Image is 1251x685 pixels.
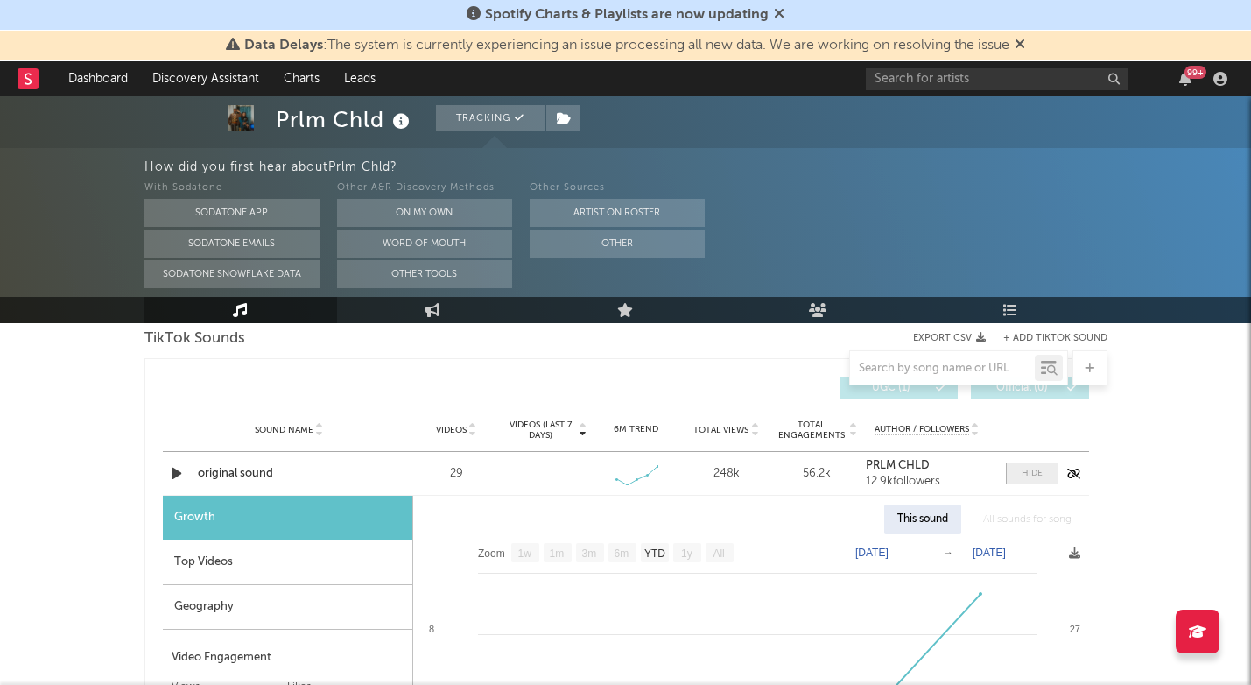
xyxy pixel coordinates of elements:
button: + Add TikTok Sound [1003,334,1107,343]
div: 99 + [1184,66,1206,79]
button: Sodatone App [144,199,320,227]
button: Export CSV [913,333,986,343]
button: + Add TikTok Sound [986,334,1107,343]
div: Geography [163,585,412,630]
button: Sodatone Snowflake Data [144,260,320,288]
span: UGC ( 1 ) [851,383,931,393]
div: 29 [416,465,497,483]
span: Sound Name [255,425,313,435]
a: Discovery Assistant [140,61,271,96]
div: 56.2k [776,465,857,483]
div: Top Videos [163,540,412,585]
div: Prlm Chld [276,105,414,134]
button: Official(0) [971,377,1089,399]
text: 6m [614,547,629,560]
button: Sodatone Emails [144,230,320,258]
text: [DATE] [855,547,889,559]
text: Zoom [478,547,505,560]
span: TikTok Sounds [144,328,245,350]
a: Dashboard [56,61,140,96]
button: 99+ [1179,72,1191,86]
input: Search for artists [866,68,1128,90]
div: 6M Trend [595,423,677,436]
text: 1m [549,547,564,560]
div: Video Engagement [172,647,404,668]
button: Word Of Mouth [337,230,512,258]
span: Author / Followers [875,424,969,435]
text: YTD [643,547,664,560]
text: 1w [517,547,531,560]
text: [DATE] [973,547,1006,559]
div: Growth [163,496,412,540]
input: Search by song name or URL [850,362,1035,376]
a: original sound [198,465,381,483]
div: Other A&R Discovery Methods [337,178,512,199]
span: Official ( 0 ) [982,383,1063,393]
strong: PRLM CHLD [866,460,930,471]
span: Total Views [693,425,748,435]
button: Other [530,230,705,258]
button: UGC(1) [840,377,958,399]
span: Dismiss [774,8,784,22]
text: All [713,547,724,560]
text: 27 [1069,624,1079,634]
button: Other Tools [337,260,512,288]
button: On My Own [337,199,512,227]
text: → [943,547,953,559]
span: : The system is currently experiencing an issue processing all new data. We are working on resolv... [244,39,1009,53]
span: Dismiss [1015,39,1025,53]
text: 8 [428,624,433,634]
span: Videos [436,425,467,435]
div: Other Sources [530,178,705,199]
text: 1y [681,547,692,560]
text: 3m [581,547,596,560]
div: With Sodatone [144,178,320,199]
div: All sounds for song [970,505,1085,534]
div: 12.9k followers [866,476,987,488]
span: Spotify Charts & Playlists are now updating [485,8,769,22]
a: PRLM CHLD [866,460,987,472]
a: Leads [332,61,388,96]
span: Data Delays [244,39,323,53]
div: This sound [884,505,961,534]
button: Artist on Roster [530,199,705,227]
a: Charts [271,61,332,96]
div: 248k [685,465,767,483]
span: Total Engagements [776,420,847,441]
button: Tracking [436,105,545,131]
span: Videos (last 7 days) [505,420,576,441]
